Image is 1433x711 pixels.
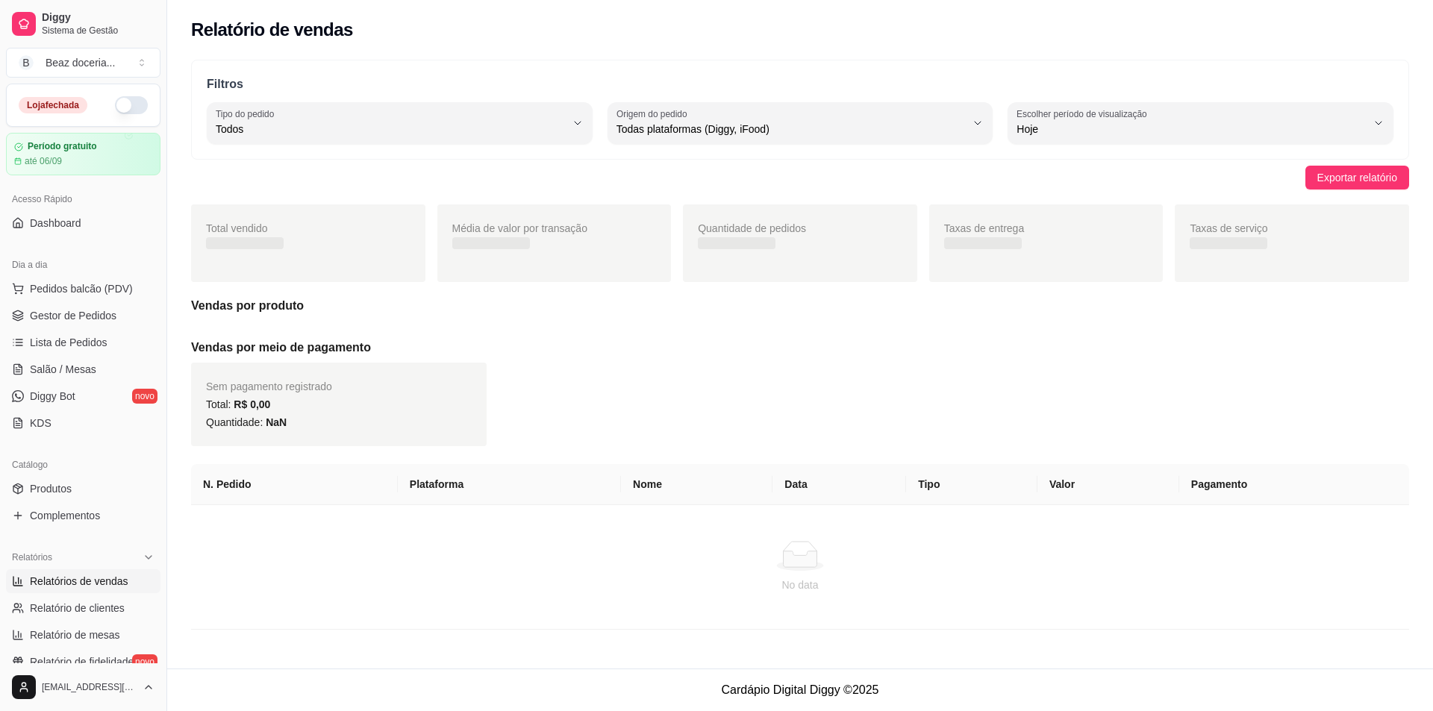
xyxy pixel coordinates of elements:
[30,654,134,669] span: Relatório de fidelidade
[6,453,160,477] div: Catálogo
[191,18,353,42] h2: Relatório de vendas
[1008,102,1393,144] button: Escolher período de visualizaçãoHoje
[30,416,51,430] span: KDS
[19,97,87,113] div: Loja fechada
[30,281,133,296] span: Pedidos balcão (PDV)
[906,464,1037,505] th: Tipo
[1037,464,1179,505] th: Valor
[30,508,100,523] span: Complementos
[42,11,154,25] span: Diggy
[30,335,107,350] span: Lista de Pedidos
[6,650,160,674] a: Relatório de fidelidadenovo
[6,623,160,647] a: Relatório de mesas
[30,216,81,231] span: Dashboard
[209,577,1391,593] div: No data
[206,380,332,392] span: Sem pagamento registrado
[206,222,268,234] span: Total vendido
[191,297,1409,315] h5: Vendas por produto
[12,551,52,563] span: Relatórios
[6,569,160,593] a: Relatórios de vendas
[234,398,270,410] span: R$ 0,00
[6,304,160,328] a: Gestor de Pedidos
[46,55,115,70] div: Beaz doceria ...
[207,75,1393,93] p: Filtros
[191,339,1409,357] h5: Vendas por meio de pagamento
[30,481,72,496] span: Produtos
[30,362,96,377] span: Salão / Mesas
[616,122,967,137] span: Todas plataformas (Diggy, iFood)
[1179,464,1409,505] th: Pagamento
[1017,122,1367,137] span: Hoje
[6,669,160,705] button: [EMAIL_ADDRESS][DOMAIN_NAME]
[6,384,160,408] a: Diggy Botnovo
[6,477,160,501] a: Produtos
[30,627,120,642] span: Relatório de mesas
[115,96,148,114] button: Alterar Status
[206,416,287,428] span: Quantidade:
[206,398,270,410] span: Total:
[6,187,160,211] div: Acesso Rápido
[1317,169,1397,186] span: Exportar relatório
[30,389,75,404] span: Diggy Bot
[207,102,593,144] button: Tipo do pedidoTodos
[621,464,772,505] th: Nome
[28,141,97,152] article: Período gratuito
[6,211,160,235] a: Dashboard
[6,504,160,527] a: Complementos
[6,596,160,620] a: Relatório de clientes
[772,464,906,505] th: Data
[6,6,160,42] a: DiggySistema de Gestão
[30,308,116,323] span: Gestor de Pedidos
[266,416,287,428] span: NaN
[1305,166,1409,190] button: Exportar relatório
[6,331,160,354] a: Lista de Pedidos
[398,464,621,505] th: Plataforma
[191,464,398,505] th: N. Pedido
[25,155,62,167] article: até 06/09
[30,574,128,589] span: Relatórios de vendas
[6,133,160,175] a: Período gratuitoaté 06/09
[216,107,279,120] label: Tipo do pedido
[30,601,125,616] span: Relatório de clientes
[616,107,692,120] label: Origem do pedido
[6,48,160,78] button: Select a team
[608,102,993,144] button: Origem do pedidoTodas plataformas (Diggy, iFood)
[698,222,806,234] span: Quantidade de pedidos
[1190,222,1267,234] span: Taxas de serviço
[1017,107,1152,120] label: Escolher período de visualização
[452,222,587,234] span: Média de valor por transação
[6,357,160,381] a: Salão / Mesas
[216,122,566,137] span: Todos
[167,668,1433,711] footer: Cardápio Digital Diggy © 2025
[6,277,160,301] button: Pedidos balcão (PDV)
[19,55,34,70] span: B
[42,25,154,37] span: Sistema de Gestão
[944,222,1024,234] span: Taxas de entrega
[6,253,160,277] div: Dia a dia
[6,411,160,435] a: KDS
[42,681,137,693] span: [EMAIL_ADDRESS][DOMAIN_NAME]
